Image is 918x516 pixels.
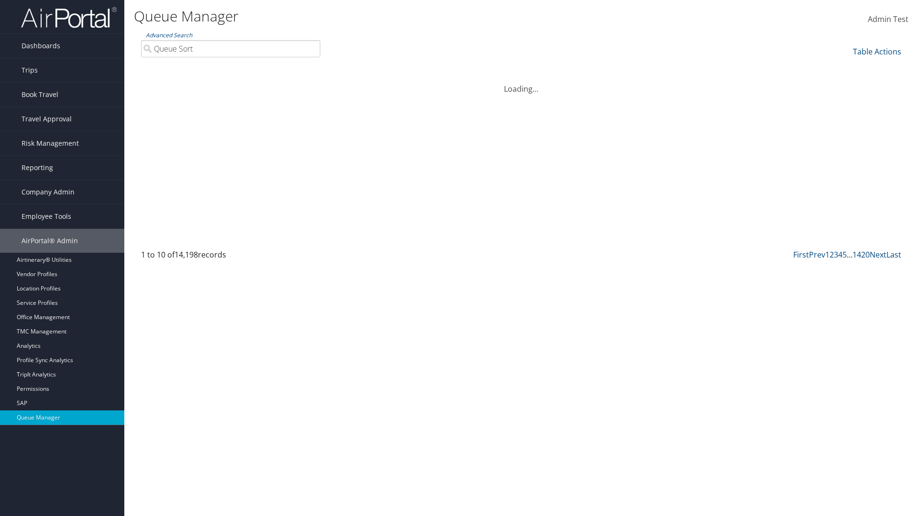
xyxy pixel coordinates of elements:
span: … [847,249,852,260]
div: Loading... [134,72,908,95]
input: Advanced Search [141,40,320,57]
span: Risk Management [22,131,79,155]
a: Prev [809,249,825,260]
span: Reporting [22,156,53,180]
span: 14,198 [175,249,198,260]
span: Company Admin [22,180,75,204]
a: Table Actions [853,46,901,57]
h1: Queue Manager [134,6,650,26]
span: Book Travel [22,83,58,107]
a: 4 [838,249,842,260]
a: 1 [825,249,830,260]
a: Last [886,249,901,260]
span: AirPortal® Admin [22,229,78,253]
a: 3 [834,249,838,260]
span: Travel Approval [22,107,72,131]
span: Employee Tools [22,204,71,228]
a: Next [870,249,886,260]
a: Admin Test [868,5,908,34]
div: 1 to 10 of records [141,249,320,265]
span: Dashboards [22,34,60,58]
a: 1420 [852,249,870,260]
img: airportal-logo.png [21,6,117,29]
a: Advanced Search [146,31,192,39]
span: Admin Test [868,14,908,24]
a: 5 [842,249,847,260]
span: Trips [22,58,38,82]
a: First [793,249,809,260]
a: 2 [830,249,834,260]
